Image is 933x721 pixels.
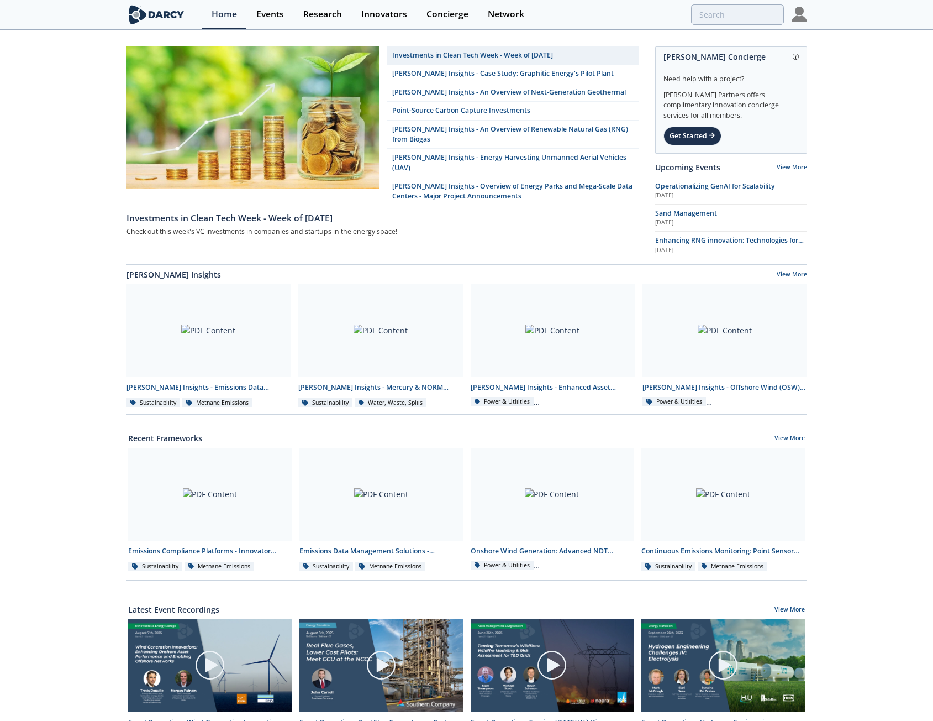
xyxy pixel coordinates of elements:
[294,284,467,409] a: PDF Content [PERSON_NAME] Insights - Mercury & NORM Detection and [MEDICAL_DATA] Sustainability W...
[774,605,805,615] a: View More
[299,619,463,712] img: Video Content
[471,619,634,711] img: Video Content
[128,432,202,444] a: Recent Frameworks
[655,208,717,218] span: Sand Management
[126,398,181,408] div: Sustainability
[126,212,639,225] div: Investments in Clean Tech Week - Week of [DATE]
[355,398,427,408] div: Water, Waste, Spills
[387,177,639,206] a: [PERSON_NAME] Insights - Overview of Energy Parks and Mega-Scale Data Centers - Major Project Ann...
[387,121,639,149] a: [PERSON_NAME] Insights - An Overview of Renewable Natural Gas (RNG) from Biogas
[698,562,768,572] div: Methane Emissions
[123,284,295,409] a: PDF Content [PERSON_NAME] Insights - Emissions Data Integration Sustainability Methane Emissions
[793,54,799,60] img: information.svg
[488,10,524,19] div: Network
[387,102,639,120] a: Point-Source Carbon Capture Investments
[471,383,635,393] div: [PERSON_NAME] Insights - Enhanced Asset Management (O&M) for Onshore Wind Farms
[641,619,805,711] img: Video Content
[298,383,463,393] div: [PERSON_NAME] Insights - Mercury & NORM Detection and [MEDICAL_DATA]
[299,546,463,556] div: Emissions Data Management Solutions - Technology Landscape
[642,383,807,393] div: [PERSON_NAME] Insights - Offshore Wind (OSW) and Networks
[387,65,639,83] a: [PERSON_NAME] Insights - Case Study: Graphitic Energy's Pilot Plant
[655,161,720,173] a: Upcoming Events
[536,650,567,681] img: play-chapters-gray.svg
[663,84,799,121] div: [PERSON_NAME] Partners offers complimentary innovation concierge services for all members.
[708,650,739,681] img: play-chapters-gray.svg
[691,4,784,25] input: Advanced Search
[467,284,639,409] a: PDF Content [PERSON_NAME] Insights - Enhanced Asset Management (O&M) for Onshore Wind Farms Power...
[655,236,804,255] span: Enhancing RNG innovation: Technologies for Sustainable Energy
[471,397,534,407] div: Power & Utilities
[387,83,639,102] a: [PERSON_NAME] Insights - An Overview of Next-Generation Geothermal
[194,650,225,681] img: play-chapters-gray.svg
[361,10,407,19] div: Innovators
[641,562,695,572] div: Sustainability
[655,191,807,200] div: [DATE]
[639,284,811,409] a: PDF Content [PERSON_NAME] Insights - Offshore Wind (OSW) and Networks Power & Utilities
[387,46,639,65] a: Investments in Clean Tech Week - Week of [DATE]
[887,677,922,710] iframe: chat widget
[655,208,807,227] a: Sand Management [DATE]
[126,5,187,24] img: logo-wide.svg
[128,546,292,556] div: Emissions Compliance Platforms - Innovator Comparison
[387,149,639,177] a: [PERSON_NAME] Insights - Energy Harvesting Unmanned Aerial Vehicles (UAV)
[663,127,721,145] div: Get Started
[655,246,807,255] div: [DATE]
[777,270,807,280] a: View More
[655,181,807,200] a: Operationalizing GenAI for Scalability [DATE]
[467,448,638,572] a: PDF Content Onshore Wind Generation: Advanced NDT Inspections - Innovator Landscape Power & Utili...
[126,383,291,393] div: [PERSON_NAME] Insights - Emissions Data Integration
[185,562,255,572] div: Methane Emissions
[366,650,397,681] img: play-chapters-gray.svg
[126,225,639,239] div: Check out this week's VC investments in companies and startups in the energy space!
[471,546,634,556] div: Onshore Wind Generation: Advanced NDT Inspections - Innovator Landscape
[126,206,639,225] a: Investments in Clean Tech Week - Week of [DATE]
[637,448,809,572] a: PDF Content Continuous Emissions Monitoring: Point Sensor Network (PSN) - Innovator Comparison Su...
[296,448,467,572] a: PDF Content Emissions Data Management Solutions - Technology Landscape Sustainability Methane Emi...
[774,434,805,444] a: View More
[777,163,807,171] a: View More
[298,398,352,408] div: Sustainability
[182,398,252,408] div: Methane Emissions
[128,562,182,572] div: Sustainability
[663,66,799,84] div: Need help with a project?
[126,269,221,280] a: [PERSON_NAME] Insights
[655,236,807,254] a: Enhancing RNG innovation: Technologies for Sustainable Energy [DATE]
[655,181,775,191] span: Operationalizing GenAI for Scalability
[641,546,805,556] div: Continuous Emissions Monitoring: Point Sensor Network (PSN) - Innovator Comparison
[655,218,807,227] div: [DATE]
[355,562,425,572] div: Methane Emissions
[303,10,342,19] div: Research
[663,47,799,66] div: [PERSON_NAME] Concierge
[124,448,296,572] a: PDF Content Emissions Compliance Platforms - Innovator Comparison Sustainability Methane Emissions
[128,619,292,711] img: Video Content
[256,10,284,19] div: Events
[128,604,219,615] a: Latest Event Recordings
[212,10,237,19] div: Home
[426,10,468,19] div: Concierge
[792,7,807,22] img: Profile
[642,397,706,407] div: Power & Utilities
[471,561,534,571] div: Power & Utilities
[299,562,354,572] div: Sustainability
